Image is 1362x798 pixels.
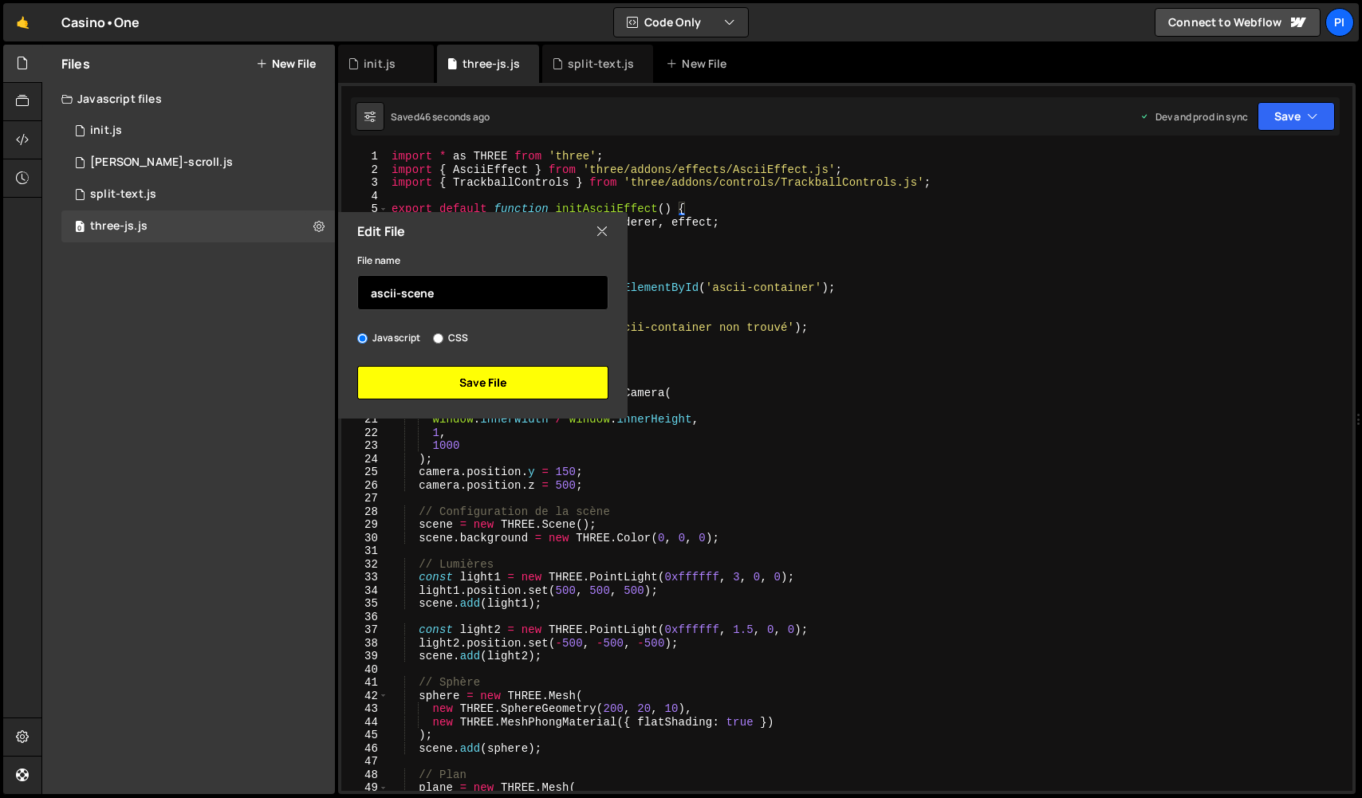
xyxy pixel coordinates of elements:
[90,155,233,170] div: [PERSON_NAME]-scroll.js
[341,150,388,163] div: 1
[341,176,388,190] div: 3
[61,115,335,147] div: 17359/48279.js
[341,690,388,703] div: 42
[614,8,748,37] button: Code Only
[341,769,388,782] div: 48
[61,179,335,210] div: 17359/48305.js
[1258,102,1335,131] button: Save
[341,453,388,466] div: 24
[357,275,608,310] input: Name
[61,210,335,242] div: 17359/48358.js
[341,729,388,742] div: 45
[666,56,733,72] div: New File
[419,110,490,124] div: 46 seconds ago
[341,163,388,177] div: 2
[433,330,468,346] label: CSS
[357,222,405,240] h2: Edit File
[341,505,388,519] div: 28
[341,479,388,493] div: 26
[341,532,388,545] div: 30
[341,623,388,637] div: 37
[256,57,316,70] button: New File
[61,55,90,73] h2: Files
[90,219,148,234] div: three-js.js
[341,663,388,677] div: 40
[90,187,156,202] div: split-text.js
[341,742,388,756] div: 46
[341,702,388,716] div: 43
[341,413,388,427] div: 21
[341,637,388,651] div: 38
[341,781,388,795] div: 49
[463,56,520,72] div: three-js.js
[341,466,388,479] div: 25
[341,544,388,558] div: 31
[357,366,608,399] button: Save File
[341,558,388,572] div: 32
[341,571,388,584] div: 33
[364,56,396,72] div: init.js
[341,439,388,453] div: 23
[357,253,400,269] label: File name
[391,110,490,124] div: Saved
[42,83,335,115] div: Javascript files
[341,716,388,729] div: 44
[341,676,388,690] div: 41
[341,755,388,769] div: 47
[61,13,140,32] div: Casino•One
[341,492,388,505] div: 27
[341,202,388,216] div: 5
[341,190,388,203] div: 4
[90,124,122,138] div: init.js
[1140,110,1248,124] div: Dev and prod in sync
[341,584,388,598] div: 34
[3,3,42,41] a: 🤙
[61,147,335,179] div: 17359/48306.js
[357,330,421,346] label: Javascript
[1325,8,1354,37] a: Pi
[341,597,388,611] div: 35
[341,518,388,532] div: 29
[568,56,634,72] div: split-text.js
[1155,8,1321,37] a: Connect to Webflow
[341,650,388,663] div: 39
[357,333,368,344] input: Javascript
[341,427,388,440] div: 22
[433,333,443,344] input: CSS
[75,222,85,234] span: 0
[341,611,388,624] div: 36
